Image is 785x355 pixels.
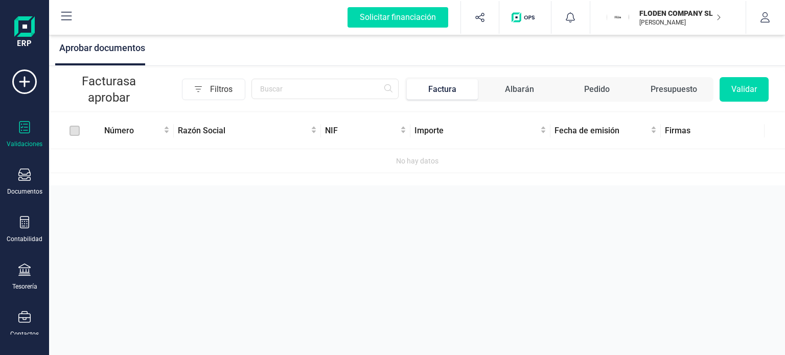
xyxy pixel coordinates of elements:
[512,12,539,22] img: Logo de OPS
[10,330,39,338] div: Contactos
[555,125,649,137] span: Fecha de emisión
[325,125,398,137] span: NIF
[53,155,781,167] div: No hay datos
[651,83,697,96] div: Presupuesto
[348,7,448,28] div: Solicitar financiación
[7,235,42,243] div: Contabilidad
[607,6,629,29] img: FL
[104,125,161,137] span: Número
[414,125,538,137] span: Importe
[7,187,42,196] div: Documentos
[505,83,534,96] div: Albarán
[505,1,545,34] button: Logo de OPS
[639,8,721,18] p: FLODEN COMPANY SL
[428,83,456,96] div: Factura
[251,79,399,99] input: Buscar
[661,113,765,149] th: Firmas
[639,18,721,27] p: [PERSON_NAME]
[7,140,42,148] div: Validaciones
[603,1,733,34] button: FLFLODEN COMPANY SL[PERSON_NAME]
[12,282,37,291] div: Tesorería
[178,125,309,137] span: Razón Social
[14,16,35,49] img: Logo Finanedi
[210,79,245,100] span: Filtros
[182,79,245,100] button: Filtros
[720,77,769,102] button: Validar
[59,42,145,53] span: Aprobar documentos
[584,83,610,96] div: Pedido
[65,73,152,106] p: Facturas a aprobar
[335,1,460,34] button: Solicitar financiación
